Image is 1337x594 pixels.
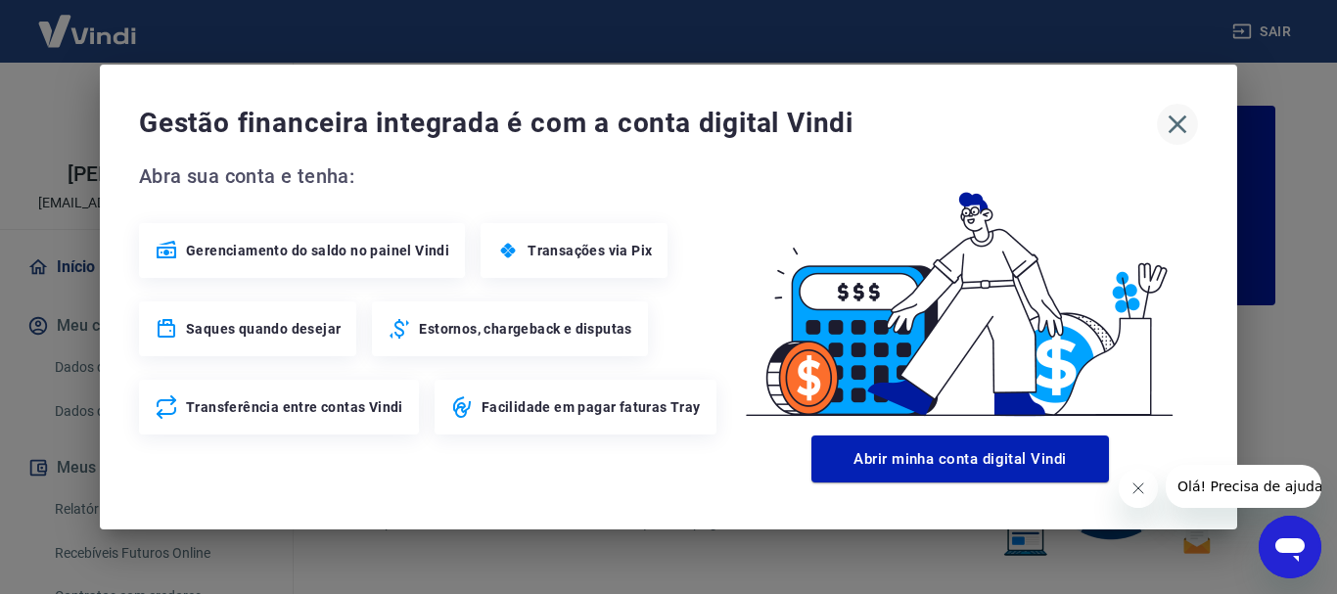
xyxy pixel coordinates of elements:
[482,397,701,417] span: Facilidade em pagar faturas Tray
[811,435,1109,482] button: Abrir minha conta digital Vindi
[419,319,631,339] span: Estornos, chargeback e disputas
[186,319,341,339] span: Saques quando desejar
[12,14,164,29] span: Olá! Precisa de ajuda?
[1259,516,1321,578] iframe: Botão para abrir a janela de mensagens
[1119,469,1158,508] iframe: Fechar mensagem
[722,160,1198,428] img: Good Billing
[139,104,1157,143] span: Gestão financeira integrada é com a conta digital Vindi
[186,241,449,260] span: Gerenciamento do saldo no painel Vindi
[139,160,722,192] span: Abra sua conta e tenha:
[528,241,652,260] span: Transações via Pix
[1166,465,1321,508] iframe: Mensagem da empresa
[186,397,403,417] span: Transferência entre contas Vindi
